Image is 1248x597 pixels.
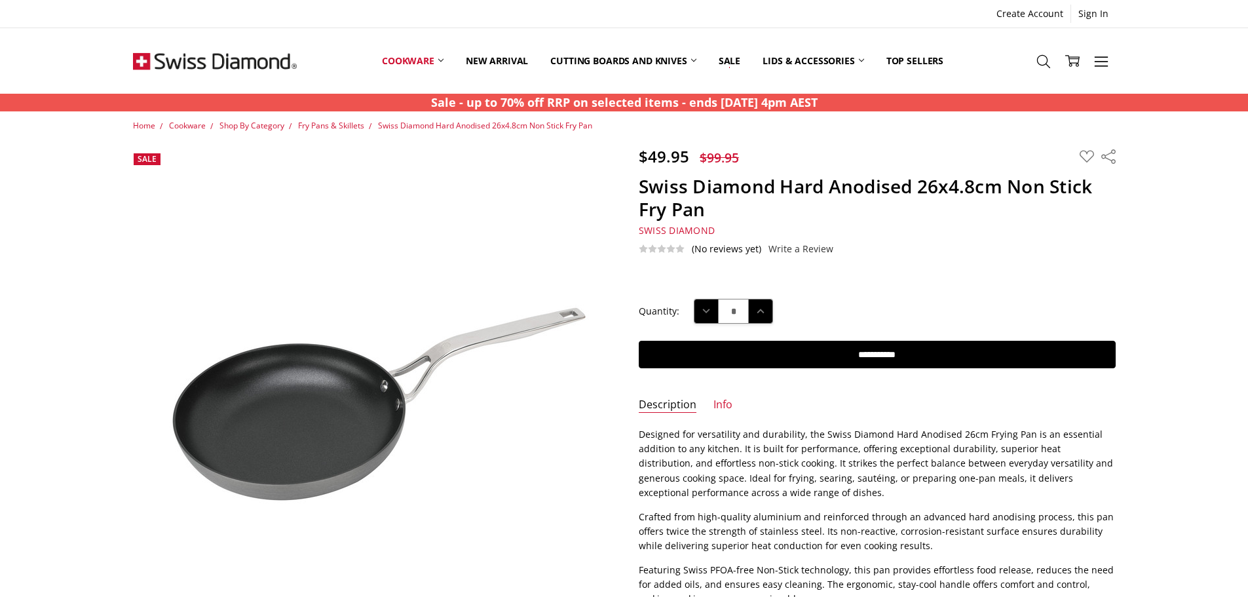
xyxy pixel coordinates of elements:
a: Lids & Accessories [751,31,875,90]
a: Shop By Category [219,120,284,131]
span: (No reviews yet) [692,244,761,254]
a: Create Account [989,5,1070,23]
strong: Sale - up to 70% off RRP on selected items - ends [DATE] 4pm AEST [431,94,818,110]
span: $99.95 [700,149,739,166]
a: New arrival [455,31,539,90]
a: Write a Review [768,244,833,254]
p: Designed for versatility and durability, the Swiss Diamond Hard Anodised 26cm Frying Pan is an es... [639,427,1116,501]
a: Top Sellers [875,31,955,90]
h1: Swiss Diamond Hard Anodised 26x4.8cm Non Stick Fry Pan [639,175,1116,221]
span: Swiss Diamond [639,224,715,237]
a: Info [713,398,732,413]
label: Quantity: [639,304,679,318]
img: Swiss Diamond Hard Anodised 26x4.8cm Non Stick Fry Pan [133,226,610,545]
a: Cookware [169,120,206,131]
span: $49.95 [639,145,689,167]
a: Sign In [1071,5,1116,23]
a: Swiss Diamond Hard Anodised 26x4.8cm Non Stick Fry Pan [378,120,592,131]
a: Cutting boards and knives [539,31,708,90]
a: Sale [708,31,751,90]
a: Cookware [371,31,455,90]
img: Free Shipping On Every Order [133,28,297,94]
span: Sale [138,153,157,164]
p: Crafted from high-quality aluminium and reinforced through an advanced hard anodising process, th... [639,510,1116,554]
a: Fry Pans & Skillets [298,120,364,131]
a: Description [639,398,696,413]
a: Home [133,120,155,131]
